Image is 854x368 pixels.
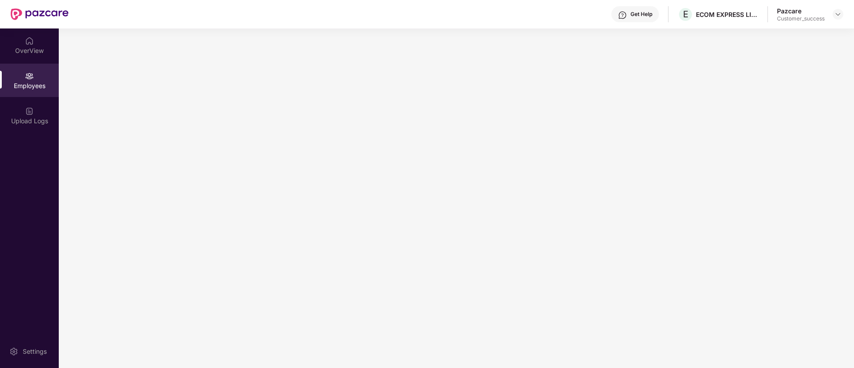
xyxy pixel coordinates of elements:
div: Customer_success [777,15,825,22]
div: Get Help [630,11,652,18]
img: svg+xml;base64,PHN2ZyBpZD0iSG9tZSIgeG1sbnM9Imh0dHA6Ly93d3cudzMub3JnLzIwMDAvc3ZnIiB3aWR0aD0iMjAiIG... [25,36,34,45]
img: svg+xml;base64,PHN2ZyBpZD0iSGVscC0zMngzMiIgeG1sbnM9Imh0dHA6Ly93d3cudzMub3JnLzIwMDAvc3ZnIiB3aWR0aD... [618,11,627,20]
div: Pazcare [777,7,825,15]
div: Settings [20,347,49,356]
img: svg+xml;base64,PHN2ZyBpZD0iVXBsb2FkX0xvZ3MiIGRhdGEtbmFtZT0iVXBsb2FkIExvZ3MiIHhtbG5zPSJodHRwOi8vd3... [25,107,34,116]
img: New Pazcare Logo [11,8,69,20]
img: svg+xml;base64,PHN2ZyBpZD0iRW1wbG95ZWVzIiB4bWxucz0iaHR0cDovL3d3dy53My5vcmcvMjAwMC9zdmciIHdpZHRoPS... [25,72,34,81]
div: ECOM EXPRESS LIMITED [696,10,758,19]
span: E [683,9,688,20]
img: svg+xml;base64,PHN2ZyBpZD0iU2V0dGluZy0yMHgyMCIgeG1sbnM9Imh0dHA6Ly93d3cudzMub3JnLzIwMDAvc3ZnIiB3aW... [9,347,18,356]
img: svg+xml;base64,PHN2ZyBpZD0iRHJvcGRvd24tMzJ4MzIiIHhtbG5zPSJodHRwOi8vd3d3LnczLm9yZy8yMDAwL3N2ZyIgd2... [834,11,842,18]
